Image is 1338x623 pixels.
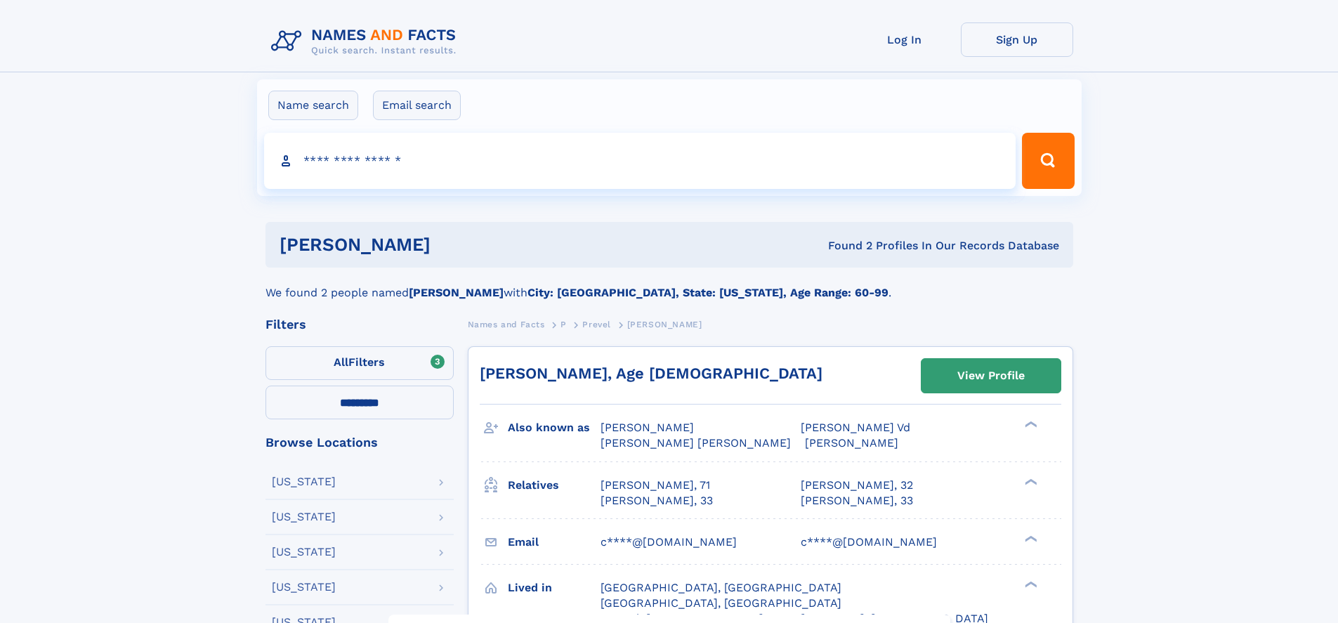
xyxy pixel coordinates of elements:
[801,421,910,434] span: [PERSON_NAME] Vd
[601,581,841,594] span: [GEOGRAPHIC_DATA], [GEOGRAPHIC_DATA]
[265,346,454,380] label: Filters
[805,436,898,450] span: [PERSON_NAME]
[508,530,601,554] h3: Email
[527,286,888,299] b: City: [GEOGRAPHIC_DATA], State: [US_STATE], Age Range: 60-99
[560,315,567,333] a: P
[272,582,336,593] div: [US_STATE]
[373,91,461,120] label: Email search
[921,359,1061,393] a: View Profile
[1021,477,1038,486] div: ❯
[265,22,468,60] img: Logo Names and Facts
[265,436,454,449] div: Browse Locations
[409,286,504,299] b: [PERSON_NAME]
[582,320,611,329] span: Prevel
[272,546,336,558] div: [US_STATE]
[508,416,601,440] h3: Also known as
[601,596,841,610] span: [GEOGRAPHIC_DATA], [GEOGRAPHIC_DATA]
[1021,579,1038,589] div: ❯
[601,493,713,509] a: [PERSON_NAME], 33
[601,421,694,434] span: [PERSON_NAME]
[480,365,822,382] a: [PERSON_NAME], Age [DEMOGRAPHIC_DATA]
[957,360,1025,392] div: View Profile
[629,238,1059,254] div: Found 2 Profiles In Our Records Database
[508,473,601,497] h3: Relatives
[801,493,913,509] a: [PERSON_NAME], 33
[272,511,336,523] div: [US_STATE]
[560,320,567,329] span: P
[582,315,611,333] a: Prevel
[265,268,1073,301] div: We found 2 people named with .
[334,355,348,369] span: All
[272,476,336,487] div: [US_STATE]
[601,436,791,450] span: [PERSON_NAME] [PERSON_NAME]
[1022,133,1074,189] button: Search Button
[848,22,961,57] a: Log In
[468,315,545,333] a: Names and Facts
[627,320,702,329] span: [PERSON_NAME]
[264,133,1016,189] input: search input
[280,236,629,254] h1: [PERSON_NAME]
[1021,534,1038,543] div: ❯
[601,478,710,493] a: [PERSON_NAME], 71
[508,576,601,600] h3: Lived in
[268,91,358,120] label: Name search
[961,22,1073,57] a: Sign Up
[265,318,454,331] div: Filters
[801,478,913,493] a: [PERSON_NAME], 32
[1021,420,1038,429] div: ❯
